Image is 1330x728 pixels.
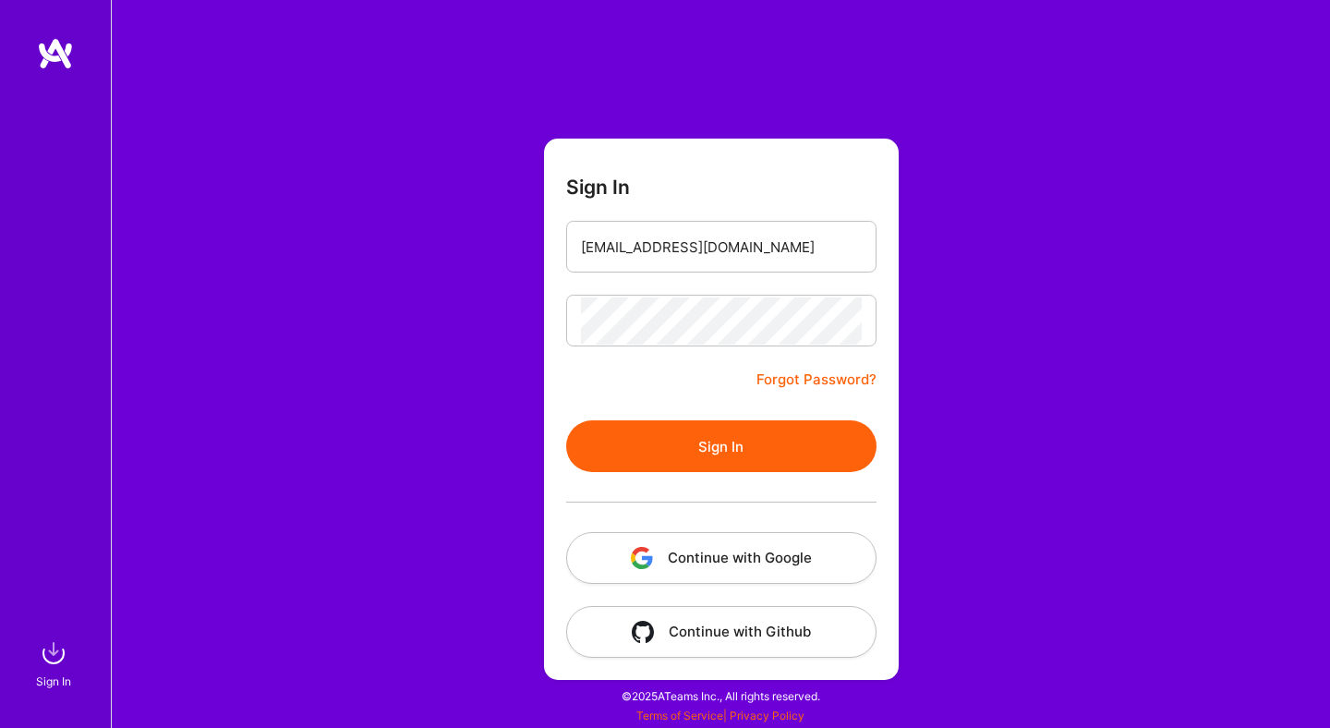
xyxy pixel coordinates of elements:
[36,672,71,691] div: Sign In
[37,37,74,70] img: logo
[636,709,804,722] span: |
[39,635,72,691] a: sign inSign In
[631,547,653,569] img: icon
[111,673,1330,719] div: © 2025 ATeams Inc., All rights reserved.
[756,369,877,391] a: Forgot Password?
[581,224,862,271] input: Email...
[35,635,72,672] img: sign in
[632,621,654,643] img: icon
[566,176,630,199] h3: Sign In
[636,709,723,722] a: Terms of Service
[566,532,877,584] button: Continue with Google
[566,606,877,658] button: Continue with Github
[730,709,804,722] a: Privacy Policy
[566,420,877,472] button: Sign In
